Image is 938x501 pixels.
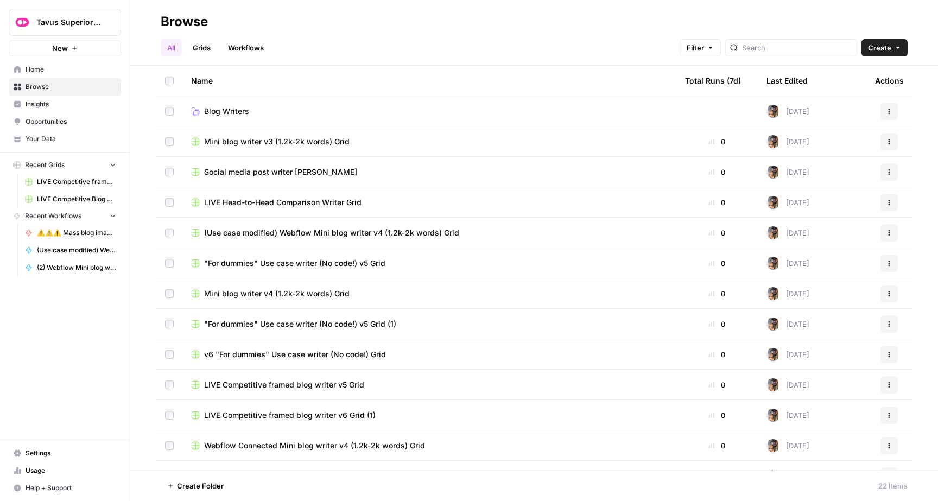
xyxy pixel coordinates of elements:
img: 75men5xajoha24slrmvs4mz46cue [766,439,779,452]
span: Webflow Connected Mini blog writer v4 (1.2k-2k words) Grid [204,440,425,451]
div: [DATE] [766,439,809,452]
a: (2) Webflow Mini blog writer v4 (1.2k-2k words) [20,259,121,276]
span: Help + Support [26,483,116,493]
div: [DATE] [766,348,809,361]
button: Recent Grids [9,157,121,173]
img: 75men5xajoha24slrmvs4mz46cue [766,105,779,118]
div: [DATE] [766,409,809,422]
a: (Use case modified) Webflow Mini blog writer v4 (1.2k-2k words) Grid [191,227,668,238]
button: Workspace: Tavus Superiority [9,9,121,36]
div: [DATE] [766,166,809,179]
a: v6 "For dummies" Use case writer (No code!) Grid [191,349,668,360]
span: New [52,43,68,54]
div: 0 [685,379,749,390]
div: 22 Items [878,480,908,491]
div: 0 [685,258,749,269]
span: (Use case modified) Webflow Mini blog writer v4 (1.2k-2k words) [37,245,116,255]
div: 0 [685,288,749,299]
span: v6 "For dummies" Use case writer (No code!) Grid [204,349,386,360]
img: 75men5xajoha24slrmvs4mz46cue [766,318,779,331]
span: Settings [26,448,116,458]
a: LIVE Competitive framed blog writer v5 Grid [191,379,668,390]
div: 0 [685,197,749,208]
div: 0 [685,349,749,360]
span: Mini blog writer v3 (1.2k-2k words) Grid [204,136,350,147]
a: Browse [9,78,121,96]
span: Insights [26,99,116,109]
div: 0 [685,167,749,177]
span: Create [868,42,891,53]
span: Tavus Superiority [36,17,102,28]
img: 75men5xajoha24slrmvs4mz46cue [766,226,779,239]
div: Browse [161,13,208,30]
span: LIVE Head-to-Head Comparison Writer Grid [204,197,362,208]
span: Opportunities [26,117,116,126]
a: LIVE Head-to-Head Comparison Writer Grid [191,197,668,208]
a: LIVE Competitive Blog Writer Grid [20,191,121,208]
div: 0 [685,227,749,238]
span: Recent Workflows [25,211,81,221]
a: Mini blog writer v3 (1.2k-2k words) Grid [191,136,668,147]
a: Opportunities [9,113,121,130]
img: 75men5xajoha24slrmvs4mz46cue [766,196,779,209]
img: 75men5xajoha24slrmvs4mz46cue [766,135,779,148]
a: "For dummies" Use case writer (No code!) v5 Grid [191,258,668,269]
input: Search [742,42,852,53]
img: 75men5xajoha24slrmvs4mz46cue [766,166,779,179]
span: (2) Webflow Mini blog writer v4 (1.2k-2k words) [37,263,116,272]
div: [DATE] [766,226,809,239]
div: 0 [685,410,749,421]
div: Name [191,66,668,96]
img: 75men5xajoha24slrmvs4mz46cue [766,287,779,300]
div: [DATE] [766,318,809,331]
a: Usage [9,462,121,479]
img: Tavus Superiority Logo [12,12,32,32]
img: 75men5xajoha24slrmvs4mz46cue [766,409,779,422]
span: "For dummies" Use case writer (No code!) v5 Grid (1) [204,319,396,329]
span: LIVE Competitive framed blog writer v6 Grid (1) [204,410,376,421]
div: [DATE] [766,378,809,391]
img: 75men5xajoha24slrmvs4mz46cue [766,257,779,270]
span: Recent Grids [25,160,65,170]
span: Mini blog writer v4 (1.2k-2k words) Grid [204,288,350,299]
div: 0 [685,136,749,147]
a: Social media post writer [PERSON_NAME] [191,167,668,177]
a: Grids [186,39,217,56]
a: Settings [9,445,121,462]
button: Create Folder [161,477,230,494]
span: "For dummies" Use case writer (No code!) v5 Grid [204,258,385,269]
div: Last Edited [766,66,808,96]
div: [DATE] [766,196,809,209]
span: LIVE Competitive framed blog writer v6 Grid (1) [37,177,116,187]
div: Total Runs (7d) [685,66,741,96]
button: Help + Support [9,479,121,497]
button: New [9,40,121,56]
img: 75men5xajoha24slrmvs4mz46cue [766,470,779,483]
a: Blog Writers [191,106,668,117]
a: All [161,39,182,56]
span: Home [26,65,116,74]
div: [DATE] [766,287,809,300]
a: ⚠️⚠️⚠️ Mass blog image updater [20,224,121,242]
a: "For dummies" Use case writer (No code!) v5 Grid (1) [191,319,668,329]
a: Insights [9,96,121,113]
span: Browse [26,82,116,92]
div: [DATE] [766,257,809,270]
span: (Use case modified) Webflow Mini blog writer v4 (1.2k-2k words) Grid [204,227,459,238]
a: Home [9,61,121,78]
div: [DATE] [766,135,809,148]
span: Create Folder [177,480,224,491]
span: Social media post writer [PERSON_NAME] [204,167,357,177]
div: [DATE] [766,105,809,118]
a: LIVE Competitive framed blog writer v6 Grid (1) [20,173,121,191]
button: Recent Workflows [9,208,121,224]
a: Your Data [9,130,121,148]
span: Your Data [26,134,116,144]
div: [DATE] [766,470,809,483]
div: 0 [685,440,749,451]
a: Webflow Connected Mini blog writer v4 (1.2k-2k words) Grid [191,440,668,451]
div: 0 [685,319,749,329]
a: LIVE Competitive framed blog writer v6 Grid (1) [191,410,668,421]
span: LIVE Competitive Blog Writer Grid [37,194,116,204]
button: Filter [680,39,721,56]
